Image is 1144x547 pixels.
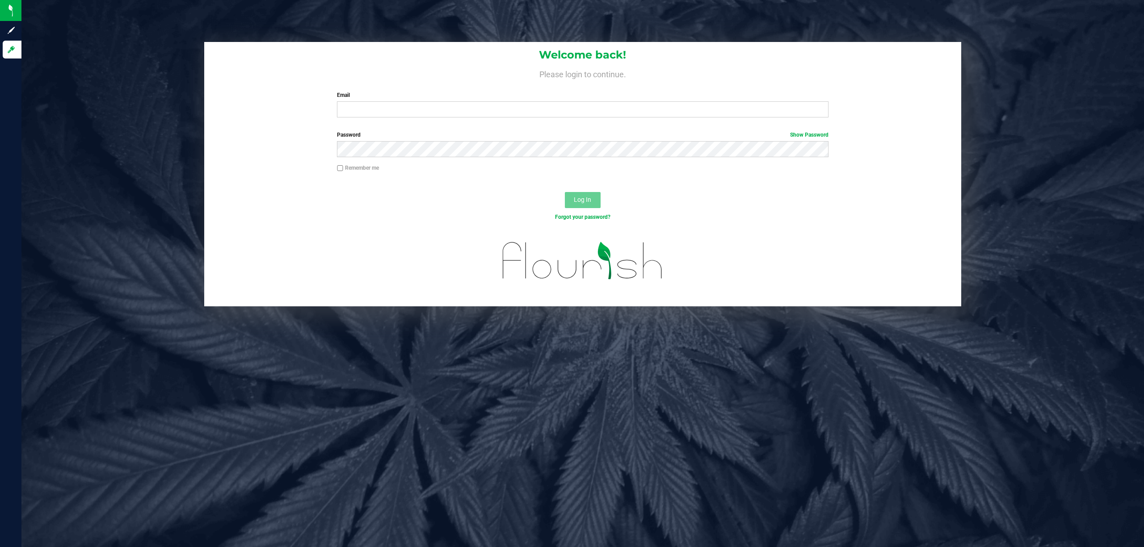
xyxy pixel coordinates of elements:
span: Password [337,132,361,138]
span: Log In [574,196,591,203]
h1: Welcome back! [204,49,962,61]
img: flourish_logo.svg [488,230,677,291]
button: Log In [565,192,601,208]
label: Email [337,91,829,99]
label: Remember me [337,164,379,172]
inline-svg: Sign up [7,26,16,35]
inline-svg: Log in [7,45,16,54]
a: Show Password [790,132,829,138]
h4: Please login to continue. [204,68,962,79]
a: Forgot your password? [555,214,610,220]
input: Remember me [337,165,343,171]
